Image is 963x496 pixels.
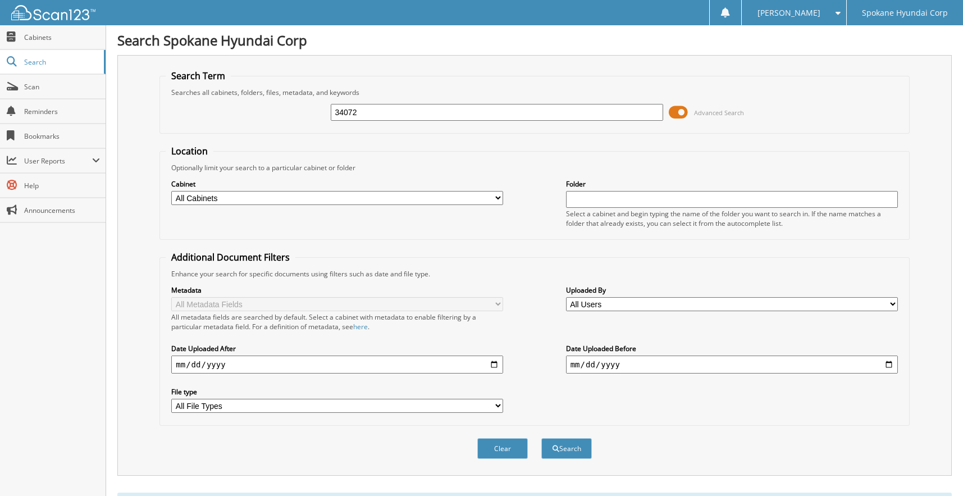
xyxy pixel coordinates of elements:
[353,322,368,331] a: here
[24,156,92,166] span: User Reports
[862,10,948,16] span: Spokane Hyundai Corp
[24,33,100,42] span: Cabinets
[11,5,95,20] img: scan123-logo-white.svg
[24,82,100,92] span: Scan
[24,57,98,67] span: Search
[24,131,100,141] span: Bookmarks
[171,179,503,189] label: Cabinet
[566,285,898,295] label: Uploaded By
[757,10,820,16] span: [PERSON_NAME]
[24,206,100,215] span: Announcements
[166,70,231,82] legend: Search Term
[566,179,898,189] label: Folder
[566,356,898,374] input: end
[166,88,903,97] div: Searches all cabinets, folders, files, metadata, and keywords
[171,356,503,374] input: start
[24,107,100,116] span: Reminders
[171,285,503,295] label: Metadata
[171,387,503,397] label: File type
[117,31,952,49] h1: Search Spokane Hyundai Corp
[566,344,898,353] label: Date Uploaded Before
[171,312,503,331] div: All metadata fields are searched by default. Select a cabinet with metadata to enable filtering b...
[166,163,903,172] div: Optionally limit your search to a particular cabinet or folder
[166,269,903,279] div: Enhance your search for specific documents using filters such as date and file type.
[166,251,295,263] legend: Additional Document Filters
[477,438,528,459] button: Clear
[24,181,100,190] span: Help
[694,108,744,117] span: Advanced Search
[541,438,592,459] button: Search
[566,209,898,228] div: Select a cabinet and begin typing the name of the folder you want to search in. If the name match...
[166,145,213,157] legend: Location
[171,344,503,353] label: Date Uploaded After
